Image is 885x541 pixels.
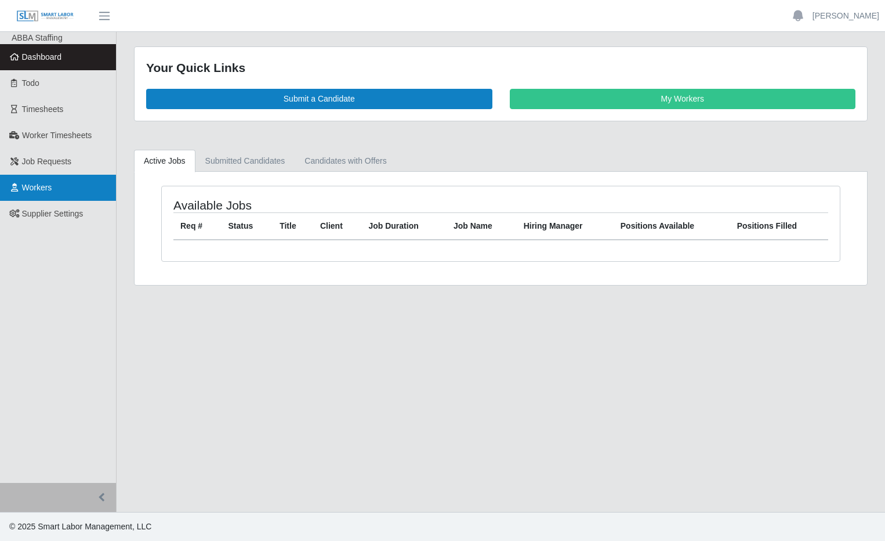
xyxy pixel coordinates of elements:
a: Candidates with Offers [295,150,396,172]
div: Your Quick Links [146,59,855,77]
span: Job Requests [22,157,72,166]
a: My Workers [510,89,856,109]
span: Supplier Settings [22,209,84,218]
th: Client [313,212,362,240]
span: Workers [22,183,52,192]
th: Job Duration [361,212,447,240]
a: [PERSON_NAME] [813,10,879,22]
th: Hiring Manager [517,212,614,240]
span: Todo [22,78,39,88]
h4: Available Jobs [173,198,436,212]
th: Job Name [447,212,517,240]
span: Timesheets [22,104,64,114]
span: ABBA Staffing [12,33,63,42]
span: Worker Timesheets [22,131,92,140]
a: Submitted Candidates [195,150,295,172]
th: Status [221,212,273,240]
th: Req # [173,212,221,240]
span: © 2025 Smart Labor Management, LLC [9,522,151,531]
span: Dashboard [22,52,62,62]
img: SLM Logo [16,10,74,23]
th: Positions Available [614,212,730,240]
a: Submit a Candidate [146,89,492,109]
a: Active Jobs [134,150,195,172]
th: Positions Filled [730,212,828,240]
th: Title [273,212,313,240]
